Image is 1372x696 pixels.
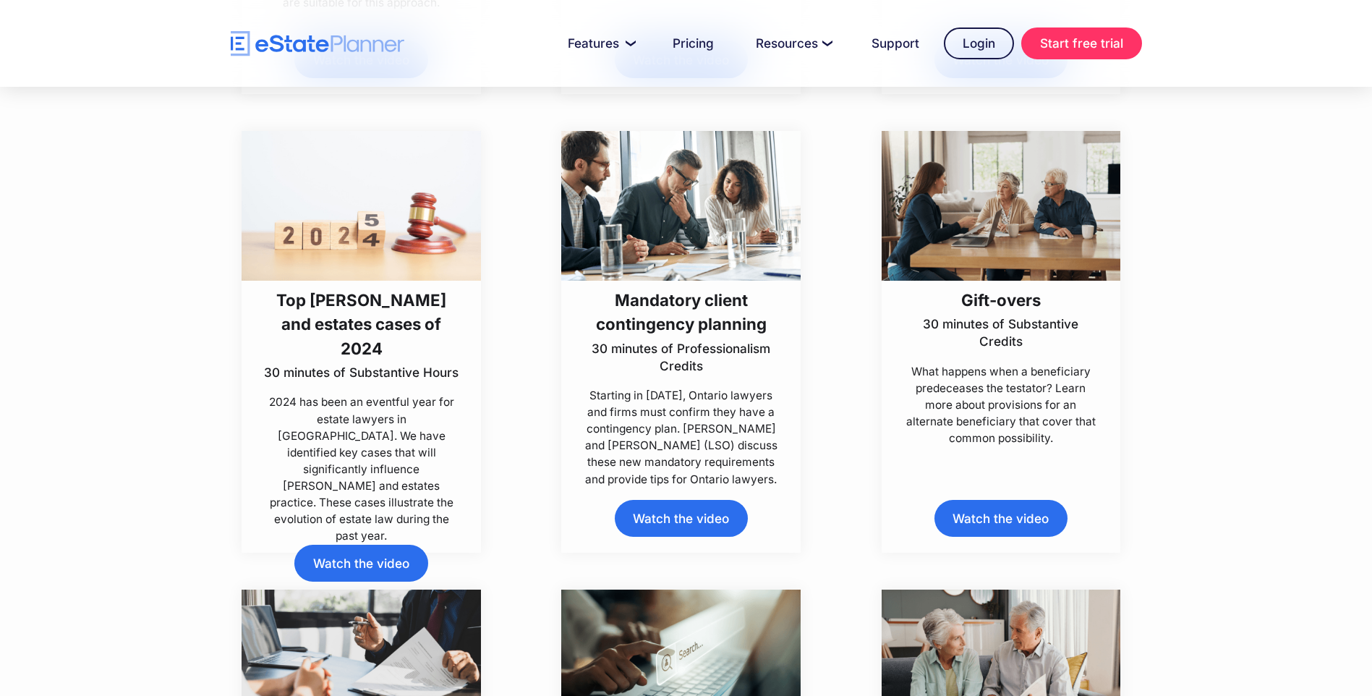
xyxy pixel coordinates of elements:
[901,315,1101,350] p: 30 minutes of Substantive Credits
[934,500,1068,537] a: Watch the video
[581,340,781,375] p: 30 minutes of Professionalism Credits
[944,27,1014,59] a: Login
[738,29,847,58] a: Resources
[615,500,748,537] a: Watch the video
[231,31,404,56] a: home
[294,545,427,582] a: Watch the video
[262,364,461,381] p: 30 minutes of Substantive Hours
[901,288,1101,312] h3: Gift-overs
[882,131,1121,446] a: Gift-overs30 minutes of Substantive CreditsWhat happens when a beneficiary predeceases the testat...
[550,29,648,58] a: Features
[262,288,461,360] h3: Top [PERSON_NAME] and estates cases of 2024
[854,29,937,58] a: Support
[1021,27,1142,59] a: Start free trial
[581,387,781,488] p: Starting in [DATE], Ontario lawyers and firms must confirm they have a contingency plan. [PERSON_...
[581,288,781,336] h3: Mandatory client contingency planning
[262,394,461,544] p: 2024 has been an eventful year for estate lawyers in [GEOGRAPHIC_DATA]. We have identified key ca...
[561,131,801,488] a: Mandatory client contingency planning30 minutes of Professionalism CreditsStarting in [DATE], Ont...
[901,363,1101,447] p: What happens when a beneficiary predeceases the testator? Learn more about provisions for an alte...
[655,29,731,58] a: Pricing
[242,131,481,545] a: Top [PERSON_NAME] and estates cases of 202430 minutes of Substantive Hours2024 has been an eventf...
